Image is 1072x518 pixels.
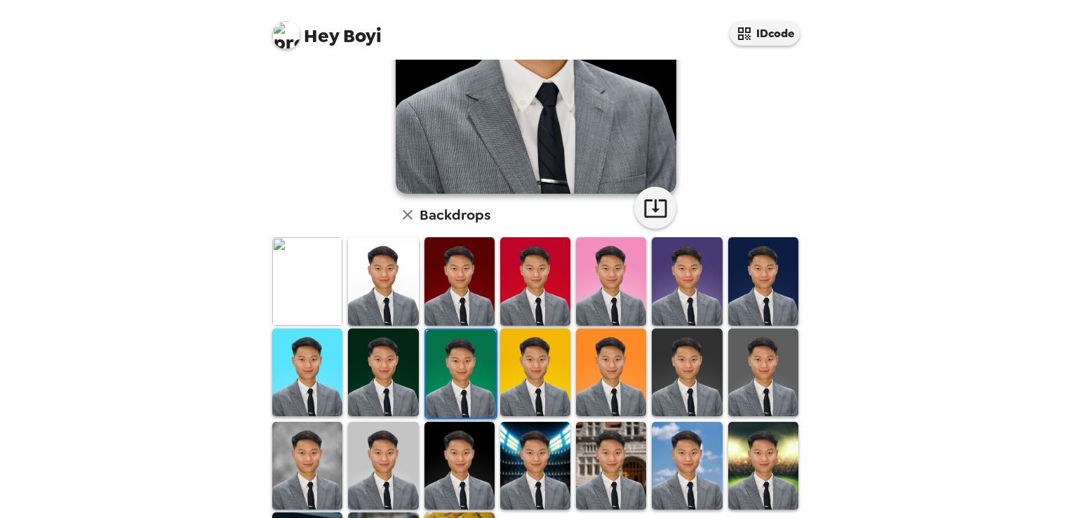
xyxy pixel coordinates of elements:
[304,23,339,48] span: Hey
[730,21,800,46] button: IDcode
[272,14,382,46] span: Boyi
[272,237,342,325] img: Original
[420,204,490,226] h6: Backdrops
[272,21,300,49] img: profile pic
